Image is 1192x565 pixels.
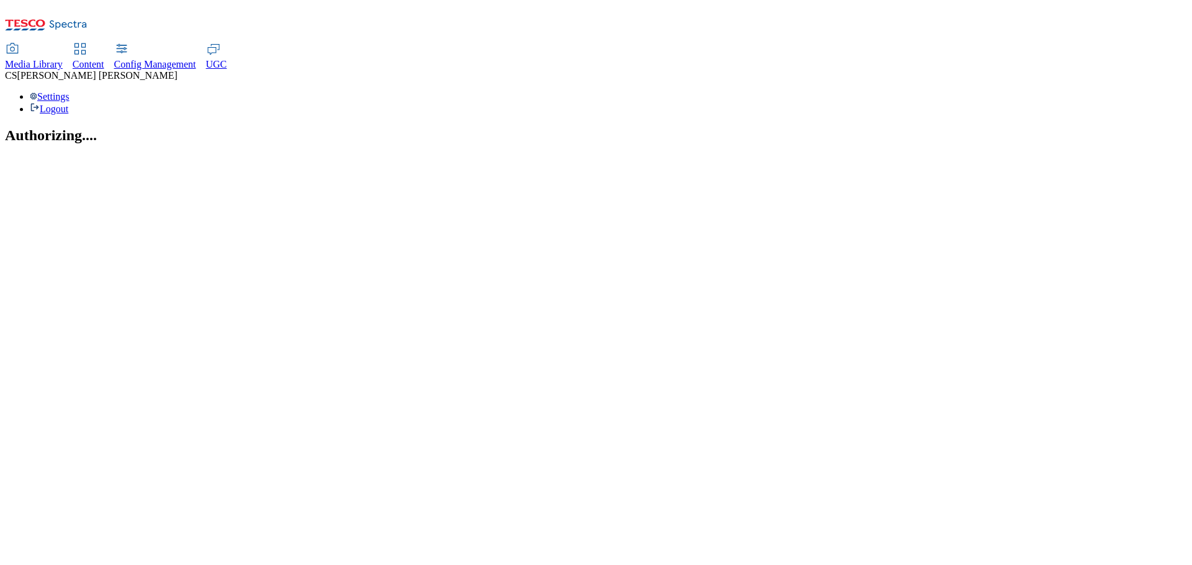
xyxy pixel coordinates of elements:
a: Content [73,44,104,70]
a: UGC [206,44,227,70]
span: CS [5,70,17,81]
a: Config Management [114,44,196,70]
span: Media Library [5,59,63,69]
a: Logout [30,104,68,114]
span: Content [73,59,104,69]
h2: Authorizing.... [5,127,1187,144]
span: UGC [206,59,227,69]
a: Settings [30,91,70,102]
span: [PERSON_NAME] [PERSON_NAME] [17,70,178,81]
span: Config Management [114,59,196,69]
a: Media Library [5,44,63,70]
